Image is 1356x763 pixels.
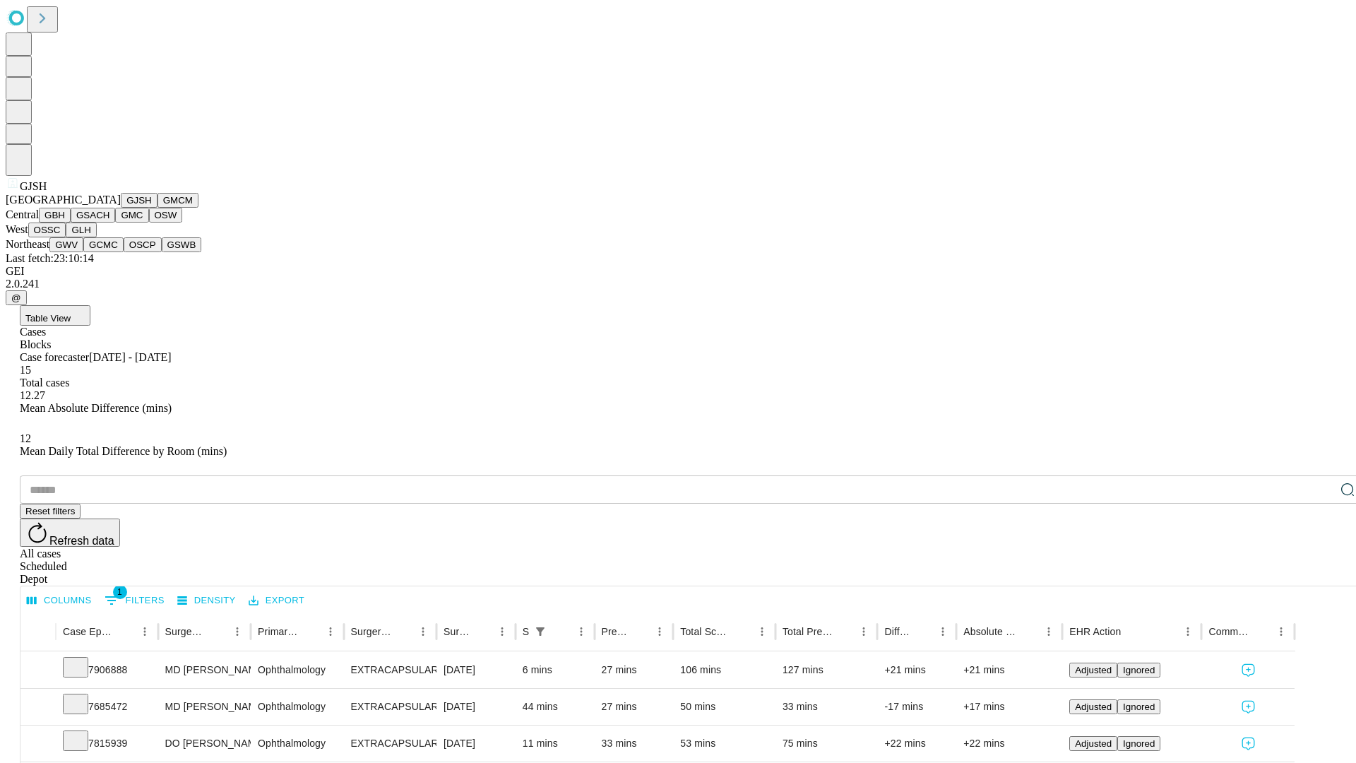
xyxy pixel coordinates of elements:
div: [DATE] [444,652,509,688]
span: Adjusted [1075,702,1112,712]
button: Sort [630,622,650,641]
span: [GEOGRAPHIC_DATA] [6,194,121,206]
div: -17 mins [884,689,949,725]
div: 127 mins [783,652,871,688]
div: +21 mins [963,652,1055,688]
div: EXTRACAPSULAR CATARACT REMOVAL WITH [MEDICAL_DATA] [351,689,429,725]
div: Ophthalmology [258,726,336,762]
div: MD [PERSON_NAME] [165,652,244,688]
div: MD [PERSON_NAME] [165,689,244,725]
div: +22 mins [963,726,1055,762]
button: Expand [28,732,49,757]
button: Export [245,590,308,612]
button: Sort [301,622,321,641]
div: 44 mins [523,689,588,725]
div: Scheduled In Room Duration [523,626,529,637]
div: EXTRACAPSULAR CATARACT REMOVAL WITH [MEDICAL_DATA] [351,726,429,762]
button: Sort [115,622,135,641]
button: Adjusted [1069,699,1117,714]
div: Surgery Date [444,626,471,637]
div: +17 mins [963,689,1055,725]
div: 7815939 [63,726,151,762]
button: Menu [1178,622,1198,641]
div: Comments [1208,626,1249,637]
button: Sort [552,622,571,641]
div: +21 mins [884,652,949,688]
div: EHR Action [1069,626,1121,637]
button: Sort [1122,622,1142,641]
span: 15 [20,364,31,376]
span: Ignored [1123,665,1155,675]
div: Case Epic Id [63,626,114,637]
div: 7685472 [63,689,151,725]
span: West [6,223,28,235]
button: GWV [49,237,83,252]
span: Ignored [1123,738,1155,749]
span: Last fetch: 23:10:14 [6,252,94,264]
div: 7906888 [63,652,151,688]
div: 27 mins [602,689,667,725]
div: Ophthalmology [258,652,336,688]
div: 2.0.241 [6,278,1350,290]
button: Menu [135,622,155,641]
span: Adjusted [1075,738,1112,749]
button: OSSC [28,223,66,237]
button: Menu [752,622,772,641]
button: GSWB [162,237,202,252]
div: Surgery Name [351,626,392,637]
button: GMC [115,208,148,223]
span: @ [11,292,21,303]
span: Ignored [1123,702,1155,712]
div: 33 mins [783,689,871,725]
button: Refresh data [20,519,120,547]
button: Show filters [101,589,168,612]
div: [DATE] [444,726,509,762]
div: 33 mins [602,726,667,762]
span: Refresh data [49,535,114,547]
div: 50 mins [680,689,768,725]
span: Table View [25,313,71,324]
span: [DATE] - [DATE] [89,351,171,363]
button: OSCP [124,237,162,252]
button: Menu [571,622,591,641]
div: Total Scheduled Duration [680,626,731,637]
div: Primary Service [258,626,299,637]
button: GBH [39,208,71,223]
div: EXTRACAPSULAR CATARACT REMOVAL WITH [MEDICAL_DATA] [351,652,429,688]
span: 12.27 [20,389,45,401]
span: Adjusted [1075,665,1112,675]
button: Menu [854,622,874,641]
span: Mean Absolute Difference (mins) [20,402,172,414]
button: Menu [413,622,433,641]
button: Sort [472,622,492,641]
span: Northeast [6,238,49,250]
button: @ [6,290,27,305]
button: Adjusted [1069,736,1117,751]
span: Central [6,208,39,220]
button: OSW [149,208,183,223]
span: 1 [113,585,127,599]
button: Sort [1251,622,1271,641]
button: Sort [834,622,854,641]
button: Ignored [1117,736,1160,751]
button: GJSH [121,193,157,208]
div: Surgeon Name [165,626,206,637]
button: Sort [208,622,227,641]
button: Menu [933,622,953,641]
div: GEI [6,265,1350,278]
button: Reset filters [20,504,81,519]
button: Density [174,590,239,612]
div: [DATE] [444,689,509,725]
div: 27 mins [602,652,667,688]
span: Total cases [20,377,69,389]
button: Sort [1019,622,1039,641]
div: 11 mins [523,726,588,762]
button: Menu [650,622,670,641]
div: Absolute Difference [963,626,1018,637]
div: Predicted In Room Duration [602,626,629,637]
div: 6 mins [523,652,588,688]
button: Menu [492,622,512,641]
button: GLH [66,223,96,237]
button: Table View [20,305,90,326]
button: Expand [28,695,49,720]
